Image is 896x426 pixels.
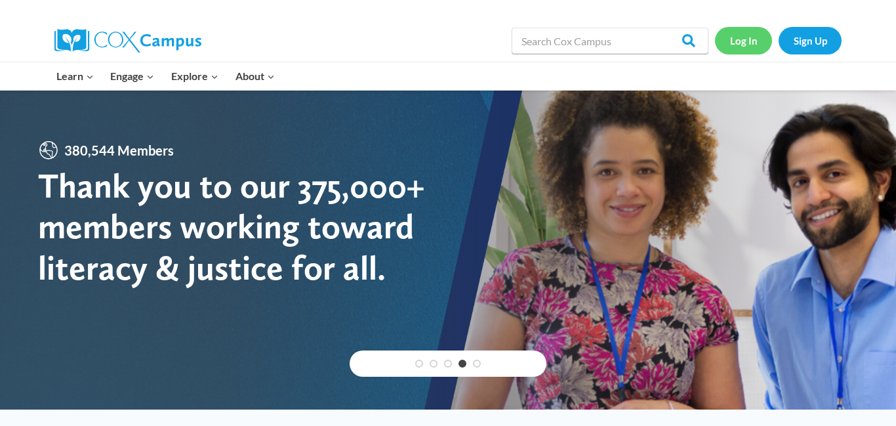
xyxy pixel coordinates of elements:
a: Log In [715,27,772,54]
nav: Secondary Navigation [715,27,842,54]
button: Child menu of Learn [48,62,102,90]
button: Child menu of About [227,62,283,90]
a: 5 [473,360,481,368]
a: 2 [430,360,438,368]
img: Cox Campus [54,29,201,53]
button: Child menu of Explore [163,62,227,90]
span: 380,544 Members [59,140,179,161]
a: 3 [444,360,452,368]
input: Search Cox Campus [512,28,708,54]
a: Sign Up [779,27,842,54]
nav: Primary Navigation [48,62,283,90]
div: Thank you to our 375,000+ members working toward literacy & justice for all. [38,165,448,288]
a: 4 [458,360,466,368]
a: 1 [415,360,423,368]
button: Child menu of Engage [102,62,163,90]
